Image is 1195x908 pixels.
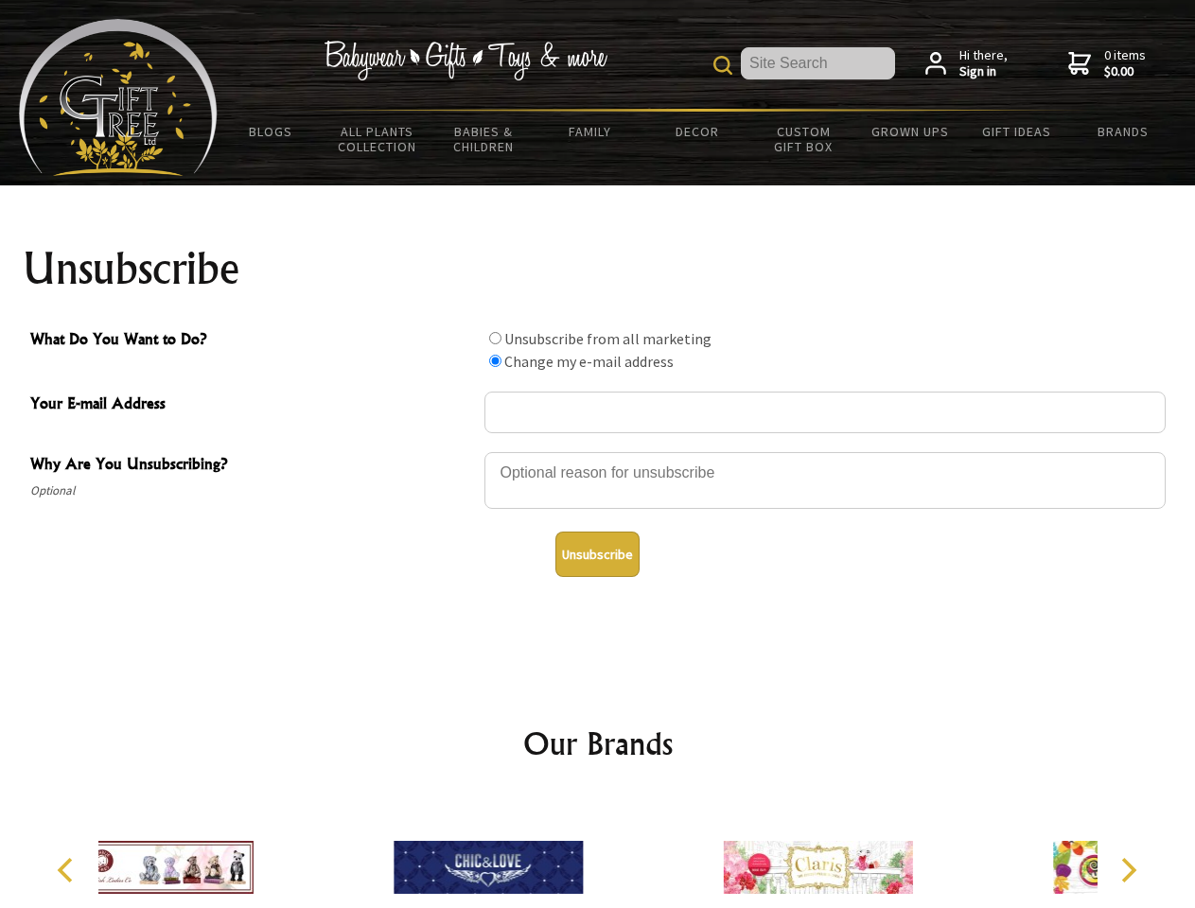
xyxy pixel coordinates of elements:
img: product search [713,56,732,75]
strong: Sign in [959,63,1008,80]
a: 0 items$0.00 [1068,47,1146,80]
strong: $0.00 [1104,63,1146,80]
textarea: Why Are You Unsubscribing? [484,452,1166,509]
a: BLOGS [218,112,325,151]
a: Gift Ideas [963,112,1070,151]
button: Next [1107,849,1149,891]
a: Brands [1070,112,1177,151]
label: Change my e-mail address [504,352,674,371]
a: Hi there,Sign in [925,47,1008,80]
a: Grown Ups [856,112,963,151]
input: Your E-mail Address [484,392,1166,433]
a: Family [537,112,644,151]
img: Babywear - Gifts - Toys & more [324,41,607,80]
h1: Unsubscribe [23,246,1173,291]
a: Babies & Children [431,112,537,166]
span: Your E-mail Address [30,392,475,419]
span: Optional [30,480,475,502]
a: All Plants Collection [325,112,431,166]
span: What Do You Want to Do? [30,327,475,355]
a: Decor [643,112,750,151]
input: What Do You Want to Do? [489,332,501,344]
img: Babyware - Gifts - Toys and more... [19,19,218,176]
span: 0 items [1104,46,1146,80]
button: Previous [47,849,89,891]
button: Unsubscribe [555,532,640,577]
h2: Our Brands [38,721,1158,766]
span: Why Are You Unsubscribing? [30,452,475,480]
label: Unsubscribe from all marketing [504,329,712,348]
input: What Do You Want to Do? [489,355,501,367]
span: Hi there, [959,47,1008,80]
input: Site Search [741,47,895,79]
a: Custom Gift Box [750,112,857,166]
